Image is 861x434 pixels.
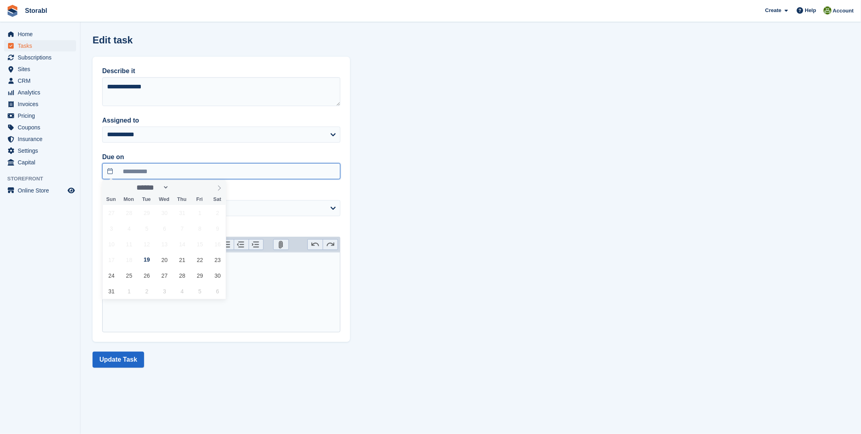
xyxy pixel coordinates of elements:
[274,240,288,250] button: Attach Files
[102,116,340,125] label: Assigned to
[93,35,133,45] h1: Edit task
[102,66,340,76] label: Describe it
[103,221,119,236] span: August 3, 2025
[249,240,264,250] button: Increase Level
[174,252,190,268] span: August 21, 2025
[102,197,120,202] span: Sun
[18,157,66,168] span: Capital
[139,283,154,299] span: September 2, 2025
[4,185,76,196] a: menu
[138,197,155,202] span: Tue
[174,268,190,283] span: August 28, 2025
[18,98,66,110] span: Invoices
[103,236,119,252] span: August 10, 2025
[139,268,154,283] span: August 26, 2025
[134,183,169,192] select: Month
[139,205,154,221] span: July 29, 2025
[192,205,208,221] span: August 1, 2025
[4,40,76,51] a: menu
[18,29,66,40] span: Home
[4,29,76,40] a: menu
[4,157,76,168] a: menu
[121,283,137,299] span: September 1, 2025
[169,183,194,192] input: Year
[93,352,144,368] button: Update Task
[210,283,225,299] span: September 6, 2025
[18,87,66,98] span: Analytics
[210,236,225,252] span: August 16, 2025
[308,240,323,250] button: Undo
[4,98,76,110] a: menu
[18,75,66,86] span: CRM
[192,268,208,283] span: August 29, 2025
[192,283,208,299] span: September 5, 2025
[18,110,66,121] span: Pricing
[157,221,172,236] span: August 6, 2025
[139,236,154,252] span: August 12, 2025
[210,268,225,283] span: August 30, 2025
[7,175,80,183] span: Storefront
[6,5,19,17] img: stora-icon-8386f47178a22dfd0bd8f6a31ec36ba5ce8667c1dd55bd0f319d3a0aa187defe.svg
[103,252,119,268] span: August 17, 2025
[234,240,249,250] button: Decrease Level
[4,122,76,133] a: menu
[4,52,76,63] a: menu
[120,197,138,202] span: Mon
[157,205,172,221] span: July 30, 2025
[4,133,76,145] a: menu
[18,185,66,196] span: Online Store
[157,236,172,252] span: August 13, 2025
[18,52,66,63] span: Subscriptions
[805,6,816,14] span: Help
[173,197,191,202] span: Thu
[18,63,66,75] span: Sites
[157,252,172,268] span: August 20, 2025
[4,63,76,75] a: menu
[4,87,76,98] a: menu
[157,283,172,299] span: September 3, 2025
[192,221,208,236] span: August 8, 2025
[323,240,338,250] button: Redo
[121,236,137,252] span: August 11, 2025
[121,268,137,283] span: August 25, 2025
[210,221,225,236] span: August 9, 2025
[121,205,137,221] span: July 28, 2025
[155,197,173,202] span: Wed
[208,197,226,202] span: Sat
[192,252,208,268] span: August 22, 2025
[4,145,76,156] a: menu
[103,268,119,283] span: August 24, 2025
[18,40,66,51] span: Tasks
[139,252,154,268] span: August 19, 2025
[210,252,225,268] span: August 23, 2025
[174,221,190,236] span: August 7, 2025
[833,7,854,15] span: Account
[174,283,190,299] span: September 4, 2025
[4,110,76,121] a: menu
[18,145,66,156] span: Settings
[4,75,76,86] a: menu
[139,221,154,236] span: August 5, 2025
[191,197,208,202] span: Fri
[157,268,172,283] span: August 27, 2025
[18,133,66,145] span: Insurance
[121,252,137,268] span: August 18, 2025
[192,236,208,252] span: August 15, 2025
[18,122,66,133] span: Coupons
[174,205,190,221] span: July 31, 2025
[102,152,340,162] label: Due on
[121,221,137,236] span: August 4, 2025
[22,4,50,17] a: Storabl
[210,205,225,221] span: August 2, 2025
[174,236,190,252] span: August 14, 2025
[765,6,781,14] span: Create
[824,6,832,14] img: Shurrelle Harrington
[219,240,234,250] button: Numbers
[103,283,119,299] span: August 31, 2025
[103,205,119,221] span: July 27, 2025
[66,186,76,195] a: Preview store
